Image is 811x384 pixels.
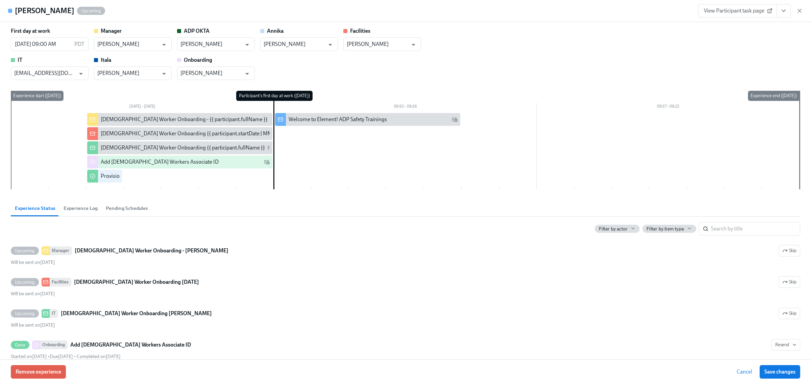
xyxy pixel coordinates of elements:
[184,57,212,63] strong: Onboarding
[11,311,39,316] span: Upcoming
[242,39,252,50] button: Open
[11,259,55,265] span: Friday, September 5th 2025, 9:00 am
[779,276,800,288] button: UpcomingFacilities[DEMOGRAPHIC_DATA] Worker Onboarding [DATE]Will be sent on[DATE]
[50,309,58,318] div: IT
[18,57,22,63] strong: IT
[264,159,270,165] svg: Work Email
[779,245,800,256] button: UpcomingManager[DEMOGRAPHIC_DATA] Worker Onboarding - [PERSON_NAME]Will be sent on[DATE]
[289,116,387,123] div: Welcome to Element! ADP Safety Trainings
[101,158,219,166] div: Add [DEMOGRAPHIC_DATA] Workers Associate ID
[101,144,265,152] div: [DEMOGRAPHIC_DATA] Worker Onboarding {{ participant.fullName }}
[782,279,796,285] span: Skip
[704,7,771,14] span: View Participant task page
[10,91,64,101] div: Experience start ([DATE])
[236,91,313,101] div: Participant's first day at work ([DATE])
[452,117,458,122] svg: Work Email
[764,368,795,375] span: Save changes
[408,39,419,50] button: Open
[101,130,304,137] div: [DEMOGRAPHIC_DATA] Worker Onboarding {{ participant.startDate | MMM DD YYYY }}
[101,116,268,123] div: [DEMOGRAPHIC_DATA] Worker Onboarding - {{ participant.fullName }}
[760,365,800,379] button: Save changes
[748,91,800,101] div: Experience end ([DATE])
[74,40,84,48] p: PDT
[106,204,148,212] span: Pending Schedules
[50,278,71,286] div: Facilities
[268,145,273,150] svg: Work Email
[184,28,210,34] strong: ADP OKTA
[77,8,105,13] span: Upcoming
[11,342,29,348] span: Done
[40,340,68,349] div: Onboarding
[698,4,777,18] a: View Participant task page
[782,310,796,317] span: Skip
[737,368,752,375] span: Cancel
[599,226,628,232] span: Filter by actor
[771,339,800,351] button: DoneOnboardingAdd [DEMOGRAPHIC_DATA] Workers Associate IDStarted on[DATE] •Due[DATE] • Completed ...
[11,365,66,379] button: Remove experience
[50,354,73,359] span: Wednesday, September 10th 2025, 9:00 am
[779,308,800,319] button: UpcomingIT[DEMOGRAPHIC_DATA] Worker Onboarding [PERSON_NAME]Will be sent on[DATE]
[777,4,791,18] button: View task page
[101,57,111,63] strong: Itala
[64,204,98,212] span: Experience Log
[642,225,696,233] button: Filter by item type
[595,225,640,233] button: Filter by actor
[61,309,212,318] strong: [DEMOGRAPHIC_DATA] Worker Onboarding [PERSON_NAME]
[267,28,284,34] strong: Annika
[159,39,169,50] button: Open
[732,365,757,379] button: Cancel
[11,27,50,35] label: First day at work
[646,226,684,232] span: Filter by item type
[77,354,121,359] span: Friday, September 5th 2025, 9:16 am
[101,28,122,34] strong: Manager
[11,322,55,328] span: Friday, September 5th 2025, 9:00 am
[11,248,39,253] span: Upcoming
[11,291,55,297] span: Friday, September 5th 2025, 9:00 am
[711,222,800,236] input: Search by title
[537,103,800,112] div: 09/17 – 09/23
[11,353,121,360] div: • •
[11,103,274,112] div: [DATE] – [DATE]
[775,341,796,348] span: Resend
[101,172,394,180] div: Provision ADP on OKTA for new [DEMOGRAPHIC_DATA] WORKERS starting {{ participant.startDate | dddd...
[325,39,336,50] button: Open
[782,247,796,254] span: Skip
[16,368,61,375] span: Remove experience
[15,204,55,212] span: Experience Status
[159,68,169,79] button: Open
[74,278,199,286] strong: [DEMOGRAPHIC_DATA] Worker Onboarding [DATE]
[15,6,74,16] h4: [PERSON_NAME]
[75,247,228,255] strong: [DEMOGRAPHIC_DATA] Worker Onboarding - [PERSON_NAME]
[350,28,370,34] strong: Facilities
[274,103,537,112] div: 09/10 – 09/16
[242,68,252,79] button: Open
[50,246,72,255] div: Manager
[11,354,47,359] span: Friday, September 5th 2025, 9:00 am
[11,280,39,285] span: Upcoming
[76,68,86,79] button: Open
[70,341,191,349] strong: Add [DEMOGRAPHIC_DATA] Workers Associate ID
